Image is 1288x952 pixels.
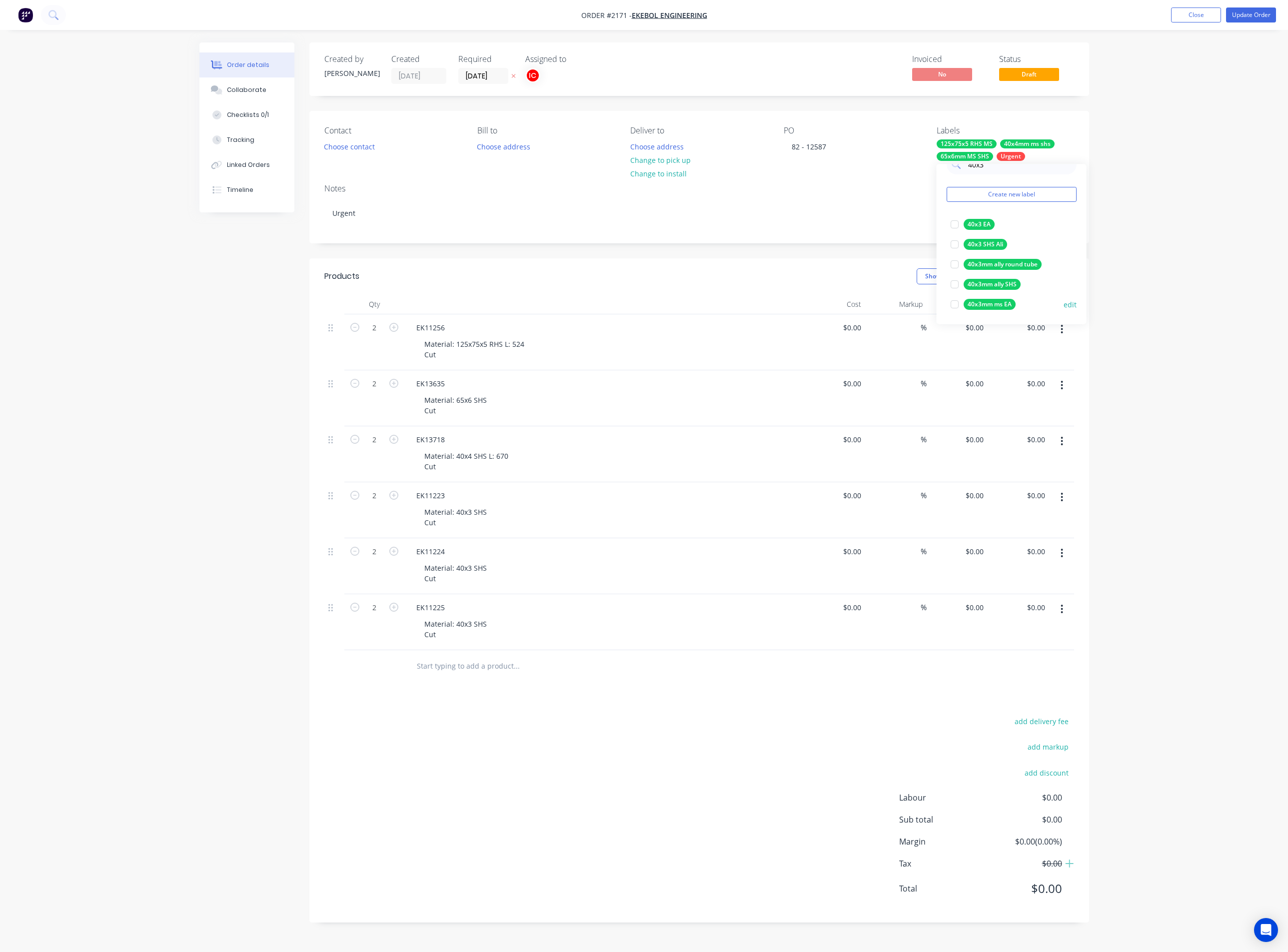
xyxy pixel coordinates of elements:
[804,294,866,314] div: Cost
[921,546,927,557] span: %
[416,449,516,474] div: Material: 40x4 SHS L: 670 Cut
[1226,7,1276,22] button: Update Order
[899,792,988,804] span: Labour
[324,126,461,135] div: Contact
[917,268,994,284] button: Show / Hide columns
[947,217,999,231] button: 40x3 EA
[921,434,927,445] span: %
[408,600,453,615] div: EK11225
[921,602,927,613] span: %
[344,294,404,314] div: Qty
[472,139,536,153] button: Choose address
[947,277,1025,291] button: 40x3mm ally SHS
[964,279,1021,290] div: 40x3mm ally SHS
[408,544,453,559] div: EK11224
[784,126,921,135] div: PO
[784,139,834,154] div: 82 - 12587
[964,259,1042,270] div: 40x3mm ally round tube
[947,257,1046,271] button: 40x3mm ally round tube
[227,85,266,94] div: Collaborate
[227,185,253,194] div: Timeline
[199,52,294,77] button: Order details
[912,68,972,80] span: No
[1010,715,1074,728] button: add delivery fee
[324,270,359,282] div: Products
[988,792,1062,804] span: $0.00
[947,297,1020,311] button: 40x3mm ms EA
[1020,766,1074,779] button: add discount
[937,139,997,148] div: 125x75x5 RHS MS
[324,198,1074,228] div: Urgent
[625,153,696,167] button: Change to pick up
[199,77,294,102] button: Collaborate
[967,154,1072,174] input: Search labels
[625,167,692,180] button: Change to install
[227,135,254,144] div: Tracking
[227,60,269,69] div: Order details
[408,376,453,391] div: EK13635
[199,152,294,177] button: Linked Orders
[525,68,540,83] button: IC
[318,139,380,153] button: Choose contact
[937,126,1074,135] div: Labels
[999,54,1074,64] div: Status
[391,54,446,64] div: Created
[408,320,453,335] div: EK11256
[921,378,927,389] span: %
[1023,740,1074,754] button: add markup
[1254,918,1278,942] div: Open Intercom Messenger
[899,883,988,895] span: Total
[416,505,495,530] div: Material: 40x3 SHS Cut
[964,239,1007,250] div: 40x3 SHS Ali
[1000,139,1055,148] div: 40x4mm ms shs
[227,110,269,119] div: Checklists 0/1
[997,152,1025,161] div: Urgent
[632,10,707,20] a: Ekebol Engineering
[921,322,927,333] span: %
[416,393,495,418] div: Material: 65x6 SHS Cut
[416,561,495,586] div: Material: 40x3 SHS Cut
[964,219,995,230] div: 40x3 EA
[899,836,988,848] span: Margin
[324,184,1074,193] div: Notes
[199,102,294,127] button: Checklists 0/1
[921,490,927,501] span: %
[947,187,1077,202] button: Create new label
[964,299,1016,310] div: 40x3mm ms EA
[988,880,1062,898] span: $0.00
[937,152,993,161] div: 65x6mm MS SHS
[988,814,1062,826] span: $0.00
[988,836,1062,848] span: $0.00 ( 0.00 %)
[324,68,379,78] div: [PERSON_NAME]
[477,126,614,135] div: Bill to
[1171,7,1221,22] button: Close
[408,432,453,447] div: EK13718
[927,294,988,314] div: Price
[988,858,1062,870] span: $0.00
[899,858,988,870] span: Tax
[947,237,1011,251] button: 40x3 SHS Ali
[199,127,294,152] button: Tracking
[630,126,767,135] div: Deliver to
[416,617,495,642] div: Material: 40x3 SHS Cut
[625,139,689,153] button: Choose address
[416,656,616,676] input: Start typing to add a product...
[899,814,988,826] span: Sub total
[912,54,987,64] div: Invoiced
[416,337,532,362] div: Material: 125x75x5 RHS L: 524 Cut
[408,488,453,503] div: EK11223
[865,294,927,314] div: Markup
[458,54,513,64] div: Required
[1064,299,1077,309] button: edit
[581,10,632,20] span: Order #2171 -
[199,177,294,202] button: Timeline
[227,160,270,169] div: Linked Orders
[999,68,1059,80] span: Draft
[324,54,379,64] div: Created by
[18,7,33,22] img: Factory
[525,54,625,64] div: Assigned to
